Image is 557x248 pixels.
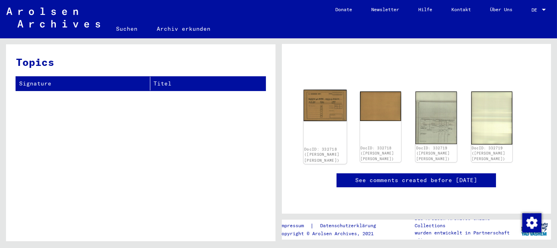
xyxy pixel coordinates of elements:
[304,147,339,163] a: DocID: 332718 ([PERSON_NAME] [PERSON_NAME])
[415,229,517,244] p: wurden entwickelt in Partnerschaft mit
[279,222,386,230] div: |
[472,146,505,161] a: DocID: 332719 ([PERSON_NAME] [PERSON_NAME])
[360,146,394,161] a: DocID: 332718 ([PERSON_NAME] [PERSON_NAME])
[360,91,401,121] img: 002.jpg
[314,222,386,230] a: Datenschutzerklärung
[279,222,310,230] a: Impressum
[150,77,265,91] th: Titel
[415,91,457,145] img: 001.jpg
[415,215,517,229] p: Die Arolsen Archives Online-Collections
[355,176,477,185] a: See comments created before [DATE]
[416,146,450,161] a: DocID: 332719 ([PERSON_NAME] [PERSON_NAME])
[471,91,512,145] img: 002.jpg
[522,213,541,232] img: Zustimmung ändern
[6,8,100,28] img: Arolsen_neg.svg
[520,219,549,239] img: yv_logo.png
[279,230,386,237] p: Copyright © Arolsen Archives, 2021
[147,19,220,38] a: Archiv erkunden
[16,54,265,70] h3: Topics
[16,77,150,91] th: Signature
[531,7,540,13] span: DE
[303,89,347,121] img: 001.jpg
[106,19,147,38] a: Suchen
